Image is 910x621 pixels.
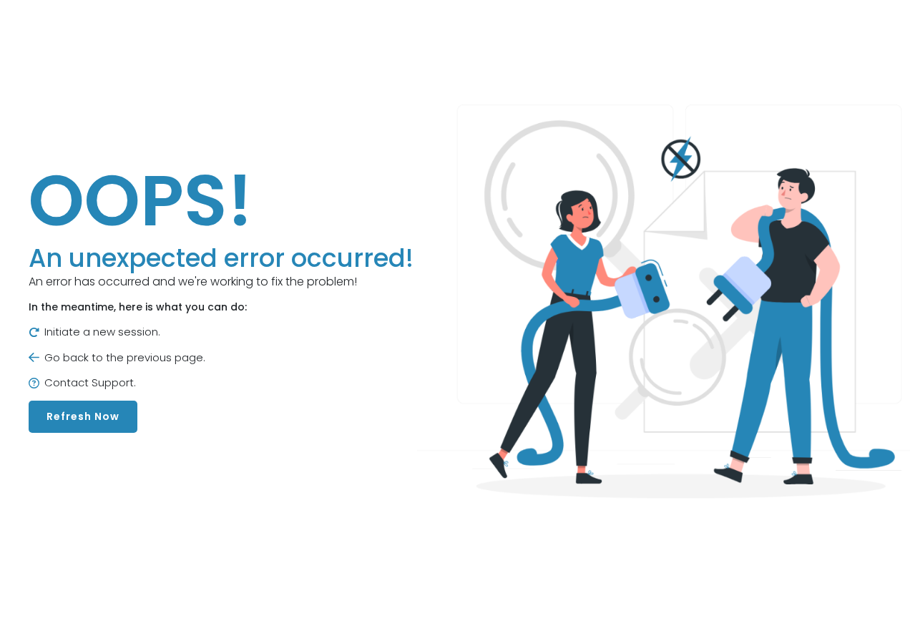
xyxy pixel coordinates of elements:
p: Contact Support. [29,375,414,391]
button: Refresh Now [29,401,137,433]
h1: OOPS! [29,157,414,243]
p: In the meantime, here is what you can do: [29,300,414,315]
h3: An unexpected error occurred! [29,243,414,273]
p: Initiate a new session. [29,324,414,341]
p: An error has occurred and we're working to fix the problem! [29,273,414,290]
p: Go back to the previous page. [29,350,414,366]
